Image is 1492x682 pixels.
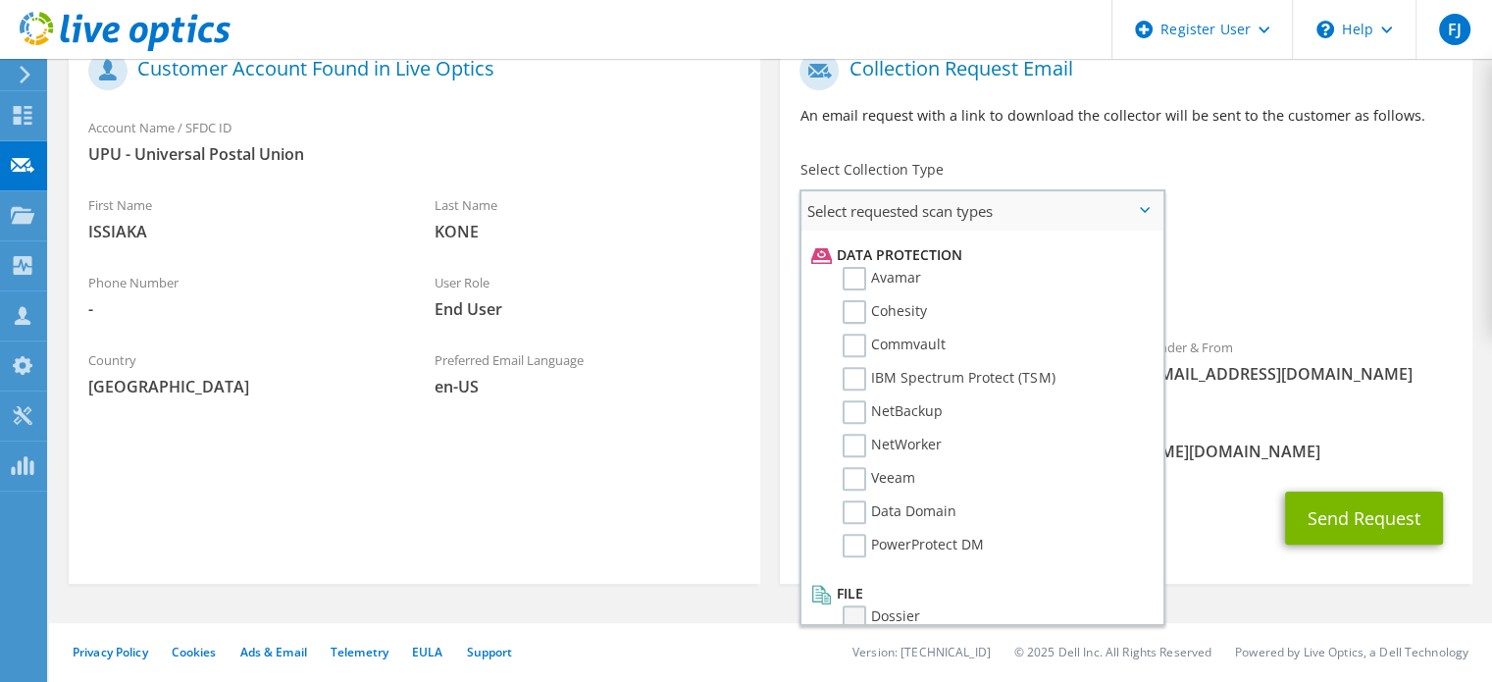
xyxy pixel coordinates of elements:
p: An email request with a link to download the collector will be sent to the customer as follows. [799,105,1452,127]
label: NetBackup [843,400,943,424]
div: Account Name / SFDC ID [69,107,760,175]
div: Country [69,340,415,407]
div: Sender & From [1126,327,1472,394]
label: IBM Spectrum Protect (TSM) [843,367,1055,391]
label: Veeam [843,467,915,491]
span: en-US [435,376,742,397]
div: Phone Number [69,262,415,330]
div: CC & Reply To [780,404,1471,472]
label: PowerProtect DM [843,534,984,557]
label: NetWorker [843,434,942,457]
label: Avamar [843,267,921,290]
span: End User [435,298,742,320]
div: Requested Collections [780,238,1471,317]
div: User Role [415,262,761,330]
span: KONE [435,221,742,242]
div: First Name [69,184,415,252]
label: Cohesity [843,300,927,324]
label: Data Domain [843,500,956,524]
span: Select requested scan types [801,191,1162,231]
label: Commvault [843,334,946,357]
label: Select Collection Type [799,160,943,180]
a: Support [466,644,512,660]
label: Dossier [843,605,920,629]
span: ISSIAKA [88,221,395,242]
li: © 2025 Dell Inc. All Rights Reserved [1014,644,1211,660]
li: File [806,582,1153,605]
a: Telemetry [331,644,388,660]
div: Last Name [415,184,761,252]
span: UPU - Universal Postal Union [88,143,741,165]
span: - [88,298,395,320]
span: [EMAIL_ADDRESS][DOMAIN_NAME] [1146,363,1453,385]
span: [GEOGRAPHIC_DATA] [88,376,395,397]
a: Ads & Email [240,644,307,660]
h1: Customer Account Found in Live Optics [88,51,731,90]
span: FJ [1439,14,1470,45]
li: Version: [TECHNICAL_ID] [852,644,991,660]
svg: \n [1316,21,1334,38]
div: To [780,327,1126,394]
h1: Collection Request Email [799,51,1442,90]
div: Preferred Email Language [415,340,761,407]
a: Cookies [172,644,217,660]
a: Privacy Policy [73,644,148,660]
button: Send Request [1285,492,1443,545]
a: EULA [412,644,442,660]
li: Data Protection [806,243,1153,267]
li: Powered by Live Optics, a Dell Technology [1235,644,1468,660]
